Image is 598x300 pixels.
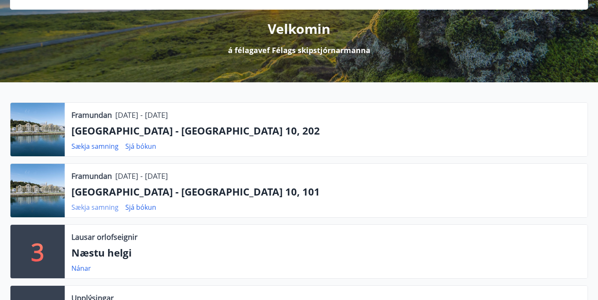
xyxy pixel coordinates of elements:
[71,246,581,260] p: Næstu helgi
[71,124,581,138] p: [GEOGRAPHIC_DATA] - [GEOGRAPHIC_DATA] 10, 202
[228,45,370,56] p: á félagavef Félags skipstjórnarmanna
[115,109,168,120] p: [DATE] - [DATE]
[71,203,119,212] a: Sækja samning
[31,236,44,267] p: 3
[125,203,156,212] a: Sjá bókun
[268,20,330,38] p: Velkomin
[71,170,112,181] p: Framundan
[71,231,137,242] p: Lausar orlofseignir
[71,142,119,151] a: Sækja samning
[71,109,112,120] p: Framundan
[71,264,91,273] a: Nánar
[71,185,581,199] p: [GEOGRAPHIC_DATA] - [GEOGRAPHIC_DATA] 10, 101
[115,170,168,181] p: [DATE] - [DATE]
[125,142,156,151] a: Sjá bókun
